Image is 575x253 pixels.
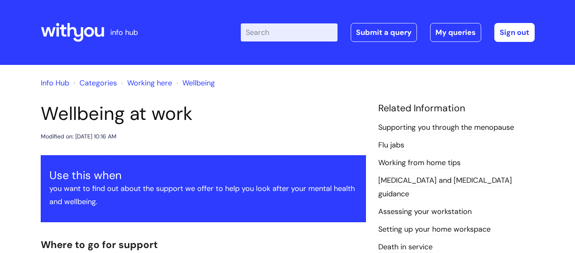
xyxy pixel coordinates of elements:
li: Solution home [71,76,117,90]
a: Categories [79,78,117,88]
div: Modified on: [DATE] 10:16 AM [41,131,116,142]
h1: Wellbeing at work [41,103,366,125]
a: Submit a query [351,23,417,42]
a: Supporting you through the menopause [378,122,514,133]
a: Flu jabs [378,140,404,151]
a: Working from home tips [378,158,461,168]
span: Where to go for support [41,238,158,251]
a: Working here [127,78,172,88]
li: Wellbeing [174,76,215,90]
a: Wellbeing [182,78,215,88]
a: Info Hub [41,78,69,88]
a: Setting up your home workspace [378,224,491,235]
a: Sign out [494,23,535,42]
div: | - [241,23,535,42]
a: Assessing your workstation [378,207,472,217]
a: [MEDICAL_DATA] and [MEDICAL_DATA] guidance [378,175,512,199]
h3: Use this when [49,169,357,182]
p: you want to find out about the support we offer to help you look after your mental health and wel... [49,182,357,209]
a: Death in service [378,242,433,253]
li: Working here [119,76,172,90]
p: info hub [110,26,138,39]
a: My queries [430,23,481,42]
h4: Related Information [378,103,535,114]
input: Search [241,23,338,41]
